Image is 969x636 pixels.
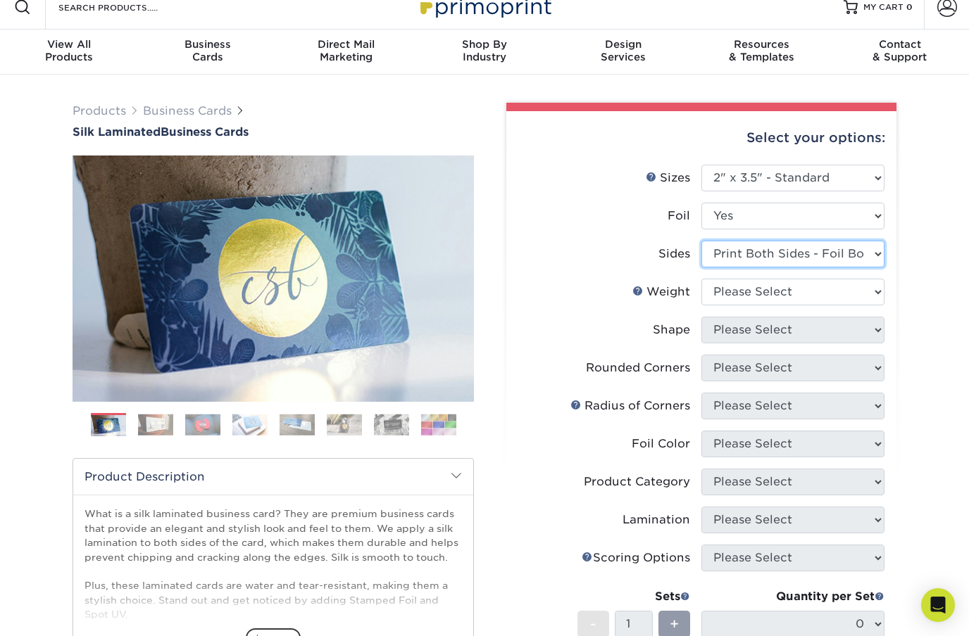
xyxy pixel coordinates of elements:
[670,613,679,635] span: +
[921,588,955,622] div: Open Intercom Messenger
[139,38,277,63] div: Cards
[327,414,362,435] img: Business Cards 06
[590,613,596,635] span: -
[415,38,554,63] div: Industry
[554,38,692,63] div: Services
[692,38,831,63] div: & Templates
[692,38,831,51] span: Resources
[421,414,456,435] img: Business Cards 08
[415,30,554,75] a: Shop ByIndustry
[91,408,126,443] img: Business Cards 01
[143,104,232,117] a: Business Cards
[280,414,315,435] img: Business Cards 05
[863,1,904,13] span: MY CART
[830,38,969,63] div: & Support
[830,30,969,75] a: Contact& Support
[73,104,126,117] a: Products
[185,414,220,435] img: Business Cards 03
[277,38,415,51] span: Direct Mail
[73,78,474,479] img: Silk Laminated 01
[906,2,913,12] span: 0
[632,435,690,452] div: Foil Color
[653,322,690,338] div: Shape
[586,360,690,376] div: Rounded Corners
[232,414,268,435] img: Business Cards 04
[570,397,690,414] div: Radius of Corners
[554,30,692,75] a: DesignServices
[623,511,690,528] div: Lamination
[632,284,690,300] div: Weight
[277,38,415,63] div: Marketing
[139,38,277,51] span: Business
[139,30,277,75] a: BusinessCards
[73,125,161,139] span: Silk Laminated
[374,414,409,435] img: Business Cards 07
[658,246,690,262] div: Sides
[577,588,690,605] div: Sets
[692,30,831,75] a: Resources& Templates
[415,38,554,51] span: Shop By
[554,38,692,51] span: Design
[518,111,885,165] div: Select your options:
[668,208,690,224] div: Foil
[701,588,884,605] div: Quantity per Set
[73,459,473,495] h2: Product Description
[277,30,415,75] a: Direct MailMarketing
[582,549,690,566] div: Scoring Options
[138,414,173,435] img: Business Cards 02
[830,38,969,51] span: Contact
[584,473,690,490] div: Product Category
[646,170,690,186] div: Sizes
[73,125,474,139] h1: Business Cards
[73,125,474,139] a: Silk LaminatedBusiness Cards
